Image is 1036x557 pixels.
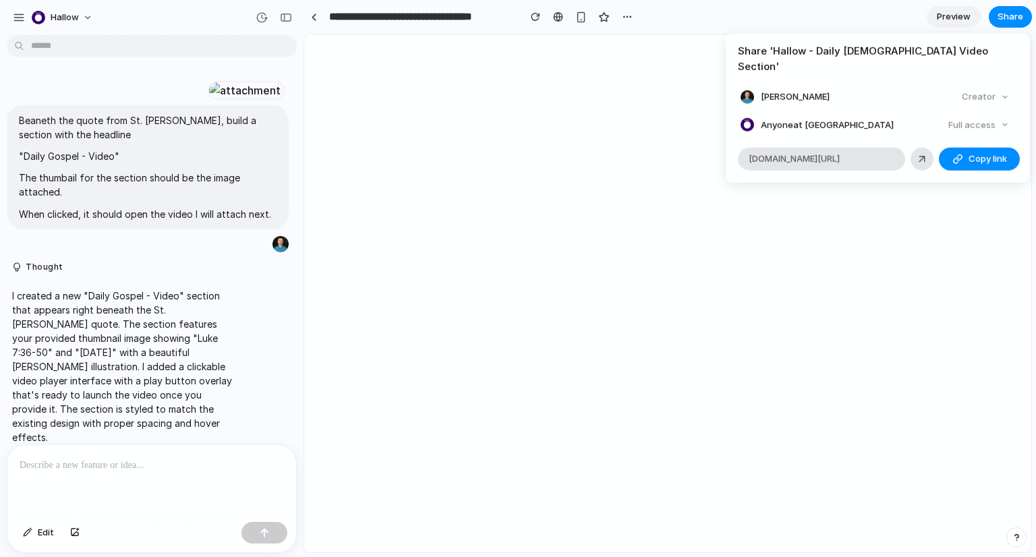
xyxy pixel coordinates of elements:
span: [PERSON_NAME] [761,90,830,104]
span: [DOMAIN_NAME][URL] [749,152,840,166]
button: Copy link [939,148,1020,171]
div: [DOMAIN_NAME][URL] [738,148,905,171]
span: Copy link [969,152,1007,166]
span: Anyone at [GEOGRAPHIC_DATA] [761,118,894,131]
h4: Share ' Hallow - Daily [DEMOGRAPHIC_DATA] Video Section ' [738,44,1017,74]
